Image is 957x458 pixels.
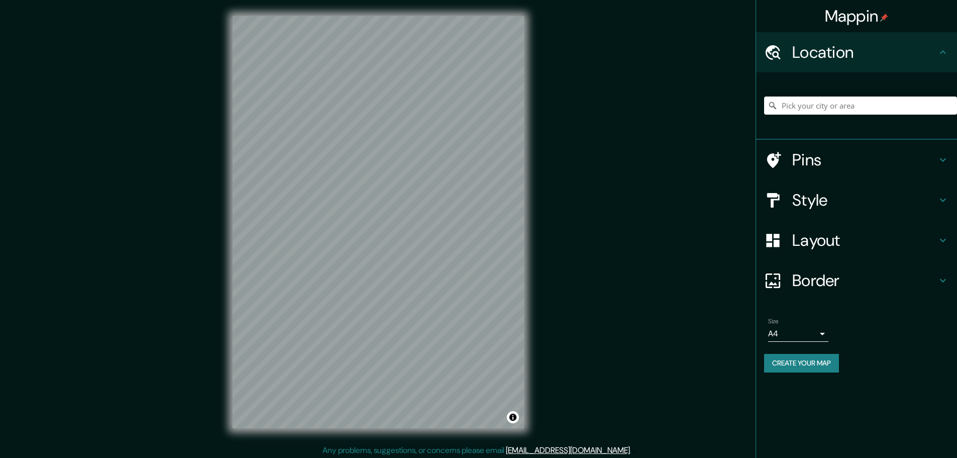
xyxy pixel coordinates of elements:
[756,140,957,180] div: Pins
[768,317,779,326] label: Size
[506,445,630,455] a: [EMAIL_ADDRESS][DOMAIN_NAME]
[792,270,937,291] h4: Border
[764,354,839,373] button: Create your map
[233,16,524,428] canvas: Map
[507,411,519,423] button: Toggle attribution
[825,6,889,26] h4: Mappin
[792,150,937,170] h4: Pins
[756,32,957,72] div: Location
[792,230,937,250] h4: Layout
[633,444,635,456] div: .
[880,14,888,22] img: pin-icon.png
[323,444,631,456] p: Any problems, suggestions, or concerns please email .
[792,42,937,62] h4: Location
[756,180,957,220] div: Style
[756,260,957,301] div: Border
[764,97,957,115] input: Pick your city or area
[631,444,633,456] div: .
[792,190,937,210] h4: Style
[756,220,957,260] div: Layout
[768,326,828,342] div: A4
